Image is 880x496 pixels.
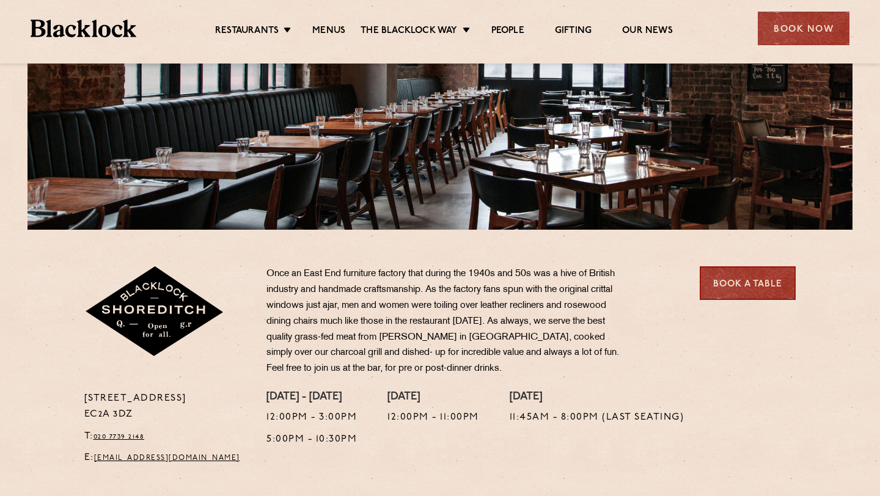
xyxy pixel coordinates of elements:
[266,432,357,448] p: 5:00pm - 10:30pm
[387,410,479,426] p: 12:00pm - 11:00pm
[266,391,357,404] h4: [DATE] - [DATE]
[387,391,479,404] h4: [DATE]
[491,25,524,38] a: People
[312,25,345,38] a: Menus
[94,454,240,462] a: [EMAIL_ADDRESS][DOMAIN_NAME]
[361,25,457,38] a: The Blacklock Way
[510,410,684,426] p: 11:45am - 8:00pm (Last seating)
[700,266,796,300] a: Book a Table
[622,25,673,38] a: Our News
[555,25,592,38] a: Gifting
[84,429,249,445] p: T:
[31,20,136,37] img: BL_Textured_Logo-footer-cropped.svg
[758,12,849,45] div: Book Now
[266,410,357,426] p: 12:00pm - 3:00pm
[266,266,627,377] p: Once an East End furniture factory that during the 1940s and 50s was a hive of British industry a...
[84,391,249,423] p: [STREET_ADDRESS] EC2A 3DZ
[510,391,684,404] h4: [DATE]
[84,450,249,466] p: E:
[84,266,226,358] img: Shoreditch-stamp-v2-default.svg
[215,25,279,38] a: Restaurants
[94,433,145,440] a: 020 7739 2148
